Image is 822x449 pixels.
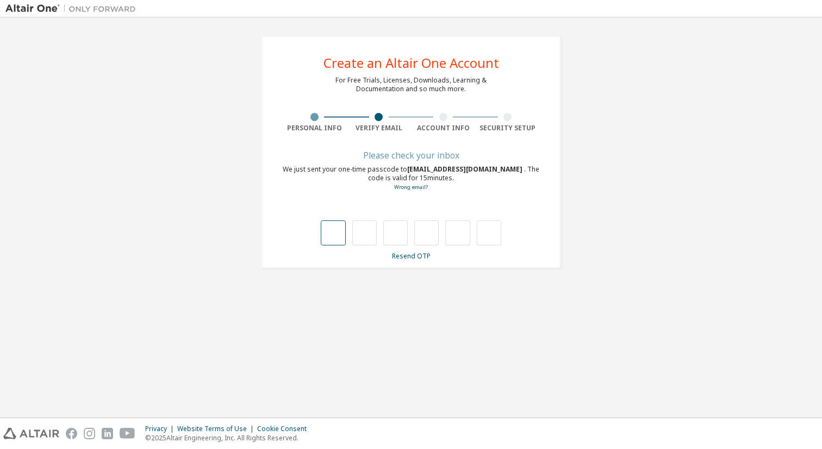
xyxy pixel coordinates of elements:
[257,425,313,433] div: Cookie Consent
[347,124,412,132] div: Verify Email
[411,124,476,132] div: Account Info
[335,76,487,93] div: For Free Trials, Licenses, Downloads, Learning & Documentation and so much more.
[66,428,77,439] img: facebook.svg
[476,124,540,132] div: Security Setup
[177,425,257,433] div: Website Terms of Use
[282,124,347,132] div: Personal Info
[282,165,540,192] div: We just sent your one-time passcode to . The code is valid for 15 minutes.
[102,428,113,439] img: linkedin.svg
[84,428,95,439] img: instagram.svg
[282,152,540,159] div: Please check your inbox
[394,184,428,191] a: Go back to the registration form
[3,428,59,439] img: altair_logo.svg
[120,428,135,439] img: youtube.svg
[5,3,141,14] img: Altair One
[407,165,524,174] span: [EMAIL_ADDRESS][DOMAIN_NAME]
[145,425,177,433] div: Privacy
[392,251,431,261] a: Resend OTP
[323,56,499,69] div: Create an Altair One Account
[145,433,313,442] p: © 2025 Altair Engineering, Inc. All Rights Reserved.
